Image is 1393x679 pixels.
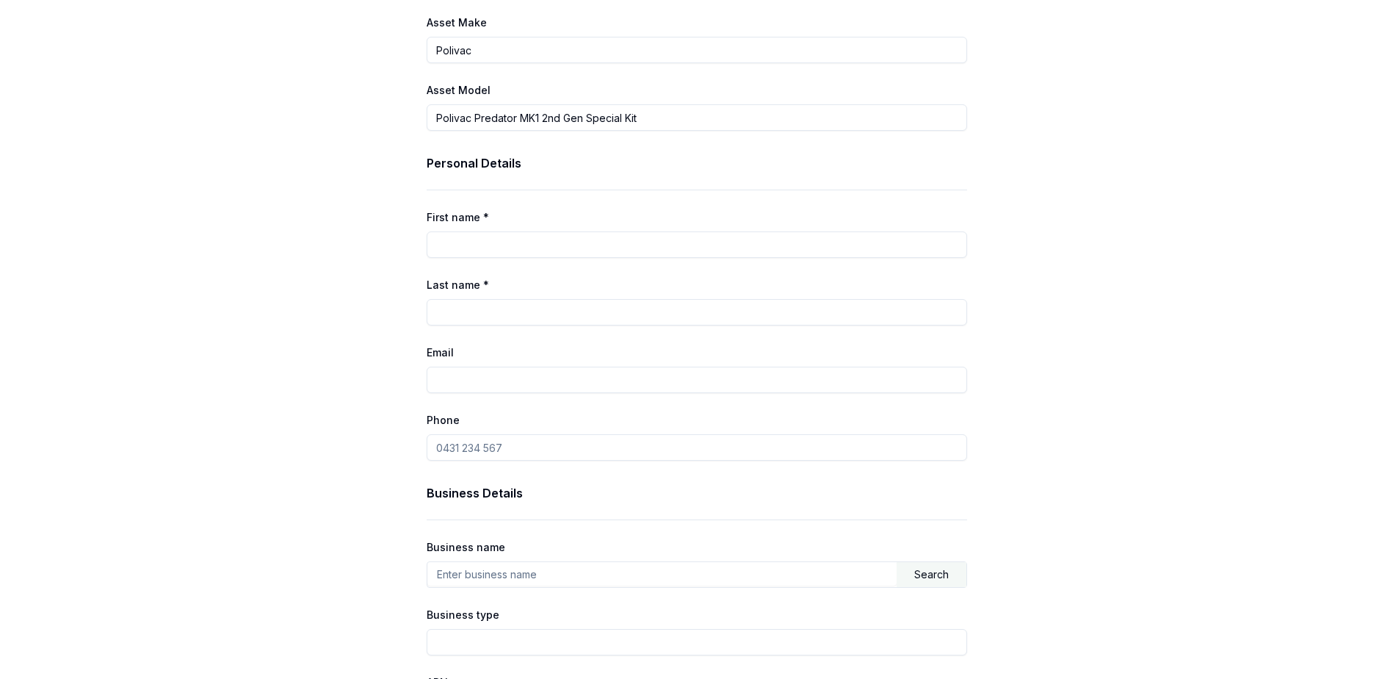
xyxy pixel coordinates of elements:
[427,562,897,586] input: Enter business name
[427,154,967,172] h3: Personal Details
[897,562,966,587] div: Search
[427,211,489,223] label: First name *
[427,541,505,553] label: Business name
[427,279,489,291] label: Last name *
[427,414,460,426] label: Phone
[427,16,487,29] label: Asset Make
[427,608,499,621] label: Business type
[427,434,967,461] input: 0431 234 567
[427,84,491,96] label: Asset Model
[427,484,967,502] h3: Business Details
[427,346,454,359] label: Email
